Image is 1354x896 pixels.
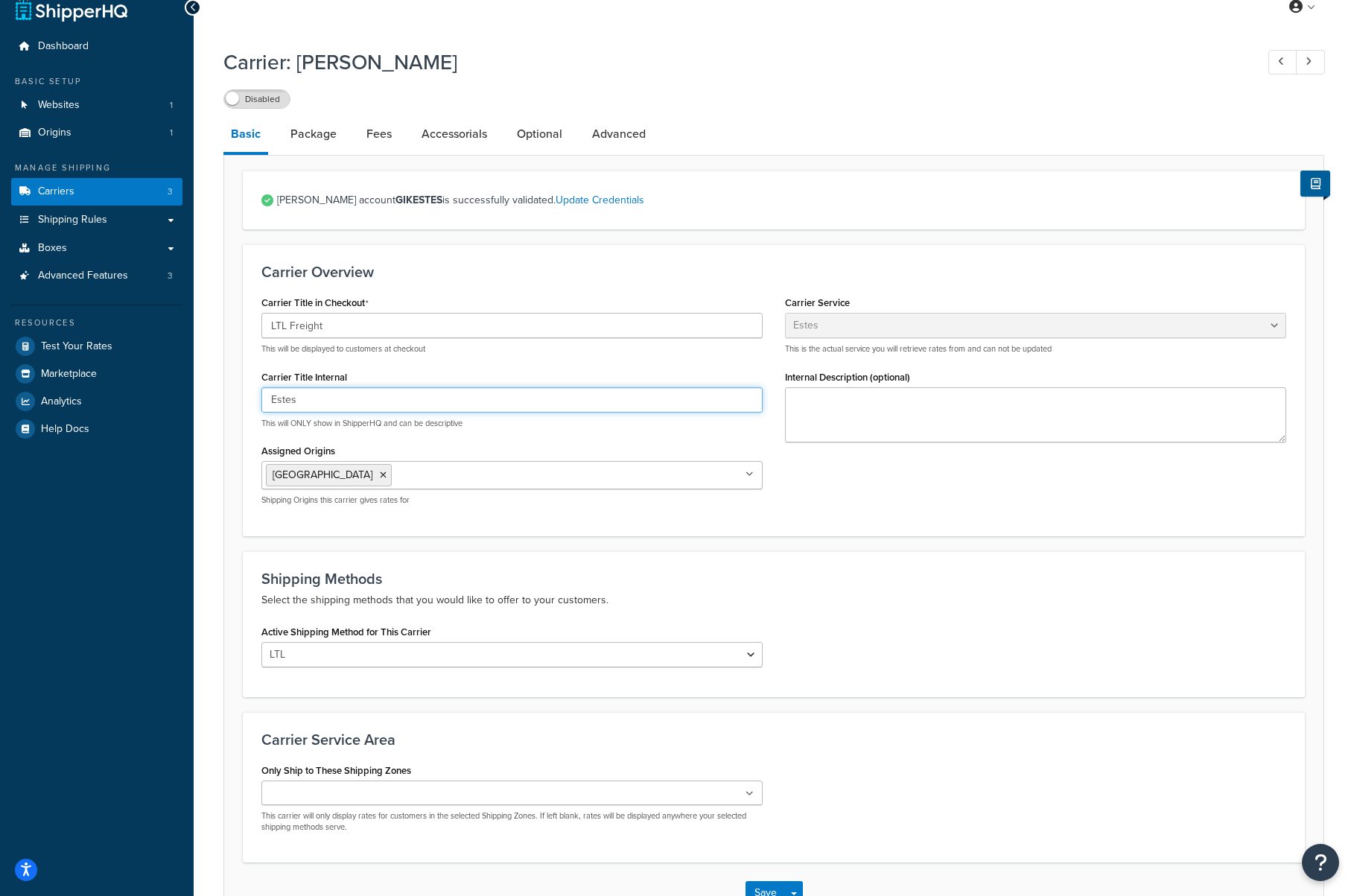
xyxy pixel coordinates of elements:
span: 3 [168,270,173,282]
label: Carrier Title in Checkout [261,297,369,309]
label: Active Shipping Method for This Carrier [261,626,431,638]
p: Select the shipping methods that you would like to offer to your customers. [261,591,1286,609]
a: Package [283,116,344,152]
li: Advanced Features [11,262,182,290]
span: [PERSON_NAME] account is successfully validated. [277,190,1286,211]
span: 1 [170,99,173,112]
a: Help Docs [11,416,182,442]
p: This is the actual service you will retrieve rates from and can not be updated [785,343,1286,355]
div: Basic Setup [11,75,182,88]
p: This carrier will only display rates for customers in the selected Shipping Zones. If left blank,... [261,810,763,833]
a: Advanced Features3 [11,262,182,290]
a: Advanced [585,116,653,152]
span: Advanced Features [38,270,128,282]
a: Update Credentials [556,192,644,208]
a: Carriers3 [11,178,182,206]
span: Analytics [41,395,82,408]
span: Origins [38,127,71,139]
label: Internal Description (optional) [785,372,910,383]
a: Marketplace [11,360,182,387]
a: Analytics [11,388,182,415]
button: Open Resource Center [1302,844,1339,881]
a: Boxes [11,235,182,262]
span: Test Your Rates [41,340,112,353]
span: [GEOGRAPHIC_DATA] [273,467,372,483]
li: Carriers [11,178,182,206]
a: Dashboard [11,33,182,60]
label: Carrier Service [785,297,850,308]
li: Origins [11,119,182,147]
label: Only Ship to These Shipping Zones [261,765,411,776]
span: Shipping Rules [38,214,107,226]
span: 3 [168,185,173,198]
label: Disabled [224,90,290,108]
div: Manage Shipping [11,162,182,174]
a: Websites1 [11,92,182,119]
label: Carrier Title Internal [261,372,347,383]
h3: Shipping Methods [261,571,1286,587]
span: Help Docs [41,423,89,436]
a: Test Your Rates [11,333,182,360]
a: Basic [223,116,268,155]
button: Show Help Docs [1300,171,1330,197]
strong: GIKESTES [395,192,442,208]
a: Fees [359,116,399,152]
a: Next Record [1296,50,1325,74]
p: Shipping Origins this carrier gives rates for [261,495,763,506]
a: Shipping Rules [11,206,182,234]
span: Websites [38,99,80,112]
h1: Carrier: [PERSON_NAME] [223,48,1241,77]
div: Resources [11,317,182,329]
a: Optional [509,116,570,152]
p: This will be displayed to customers at checkout [261,343,763,355]
a: Accessorials [414,116,495,152]
p: This will ONLY show in ShipperHQ and can be descriptive [261,418,763,429]
span: Dashboard [38,40,89,53]
span: 1 [170,127,173,139]
h3: Carrier Service Area [261,731,1286,748]
h3: Carrier Overview [261,264,1286,280]
a: Previous Record [1268,50,1297,74]
a: Origins1 [11,119,182,147]
span: Marketplace [41,368,97,381]
span: Boxes [38,242,67,255]
span: Carriers [38,185,74,198]
label: Assigned Origins [261,445,335,457]
li: Websites [11,92,182,119]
